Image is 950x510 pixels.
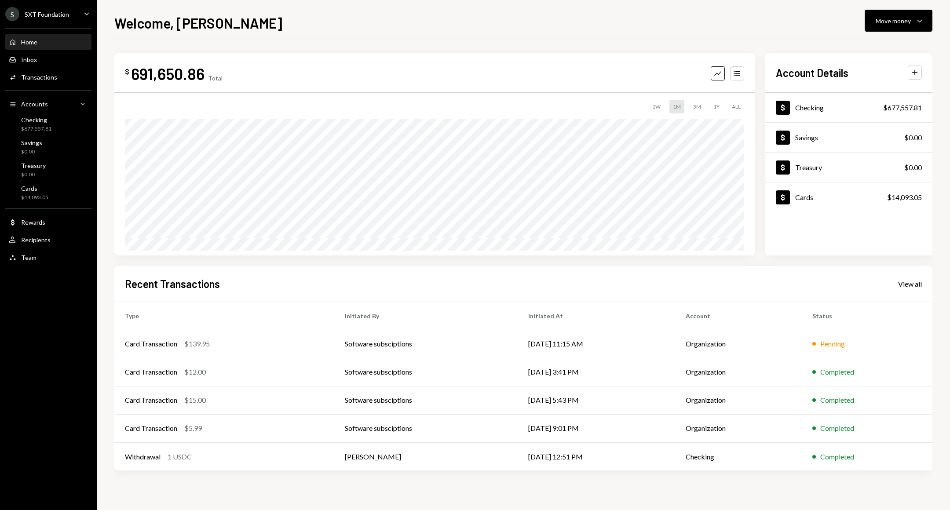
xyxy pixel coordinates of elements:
[114,14,282,32] h1: Welcome, [PERSON_NAME]
[21,100,48,108] div: Accounts
[5,232,91,248] a: Recipients
[184,339,210,349] div: $139.95
[21,139,42,146] div: Savings
[802,302,932,330] th: Status
[675,358,802,386] td: Organization
[5,214,91,230] a: Rewards
[876,16,911,25] div: Move money
[334,442,518,470] td: [PERSON_NAME]
[675,330,802,358] td: Organization
[125,452,161,462] div: Withdrawal
[114,302,334,330] th: Type
[125,277,220,291] h2: Recent Transactions
[5,136,91,157] a: Savings$0.00
[168,452,192,462] div: 1 USDC
[898,280,922,288] div: View all
[5,249,91,265] a: Team
[21,73,57,81] div: Transactions
[21,185,48,192] div: Cards
[518,330,676,358] td: [DATE] 11:15 AM
[690,100,705,113] div: 3M
[820,452,854,462] div: Completed
[776,66,848,80] h2: Account Details
[795,193,813,201] div: Cards
[334,330,518,358] td: Software subsciptions
[518,414,676,442] td: [DATE] 9:01 PM
[5,159,91,180] a: Treasury$0.00
[334,302,518,330] th: Initiated By
[795,163,822,171] div: Treasury
[904,162,922,173] div: $0.00
[334,414,518,442] td: Software subsciptions
[125,67,129,76] div: $
[5,113,91,135] a: Checking$677,557.81
[21,56,37,63] div: Inbox
[334,386,518,414] td: Software subsciptions
[518,358,676,386] td: [DATE] 3:41 PM
[887,192,922,203] div: $14,093.05
[21,171,46,178] div: $0.00
[5,182,91,203] a: Cards$14,093.05
[518,302,676,330] th: Initiated At
[820,339,845,349] div: Pending
[5,96,91,112] a: Accounts
[518,442,676,470] td: [DATE] 12:51 PM
[5,7,19,21] div: S
[765,93,932,122] a: Checking$677,557.81
[675,302,802,330] th: Account
[125,339,177,349] div: Card Transaction
[21,162,46,169] div: Treasury
[675,414,802,442] td: Organization
[820,423,854,433] div: Completed
[21,125,51,133] div: $677,557.81
[21,38,37,46] div: Home
[21,219,45,226] div: Rewards
[184,367,206,377] div: $12.00
[21,194,48,201] div: $14,093.05
[765,123,932,152] a: Savings$0.00
[675,442,802,470] td: Checking
[5,34,91,50] a: Home
[669,100,684,113] div: 1M
[820,395,854,405] div: Completed
[184,395,206,405] div: $15.00
[125,395,177,405] div: Card Transaction
[5,69,91,85] a: Transactions
[883,102,922,113] div: $677,557.81
[795,103,824,112] div: Checking
[795,133,818,142] div: Savings
[21,148,42,156] div: $0.00
[728,100,744,113] div: ALL
[5,51,91,67] a: Inbox
[865,10,932,32] button: Move money
[334,358,518,386] td: Software subsciptions
[675,386,802,414] td: Organization
[21,236,51,244] div: Recipients
[125,423,177,433] div: Card Transaction
[125,367,177,377] div: Card Transaction
[904,132,922,143] div: $0.00
[820,367,854,377] div: Completed
[21,116,51,124] div: Checking
[21,254,37,261] div: Team
[710,100,723,113] div: 1Y
[765,153,932,182] a: Treasury$0.00
[649,100,664,113] div: 1W
[184,423,202,433] div: $5.99
[208,74,223,82] div: Total
[25,11,69,18] div: SXT Foundation
[765,182,932,212] a: Cards$14,093.05
[518,386,676,414] td: [DATE] 5:43 PM
[131,64,205,84] div: 691,650.86
[898,279,922,288] a: View all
